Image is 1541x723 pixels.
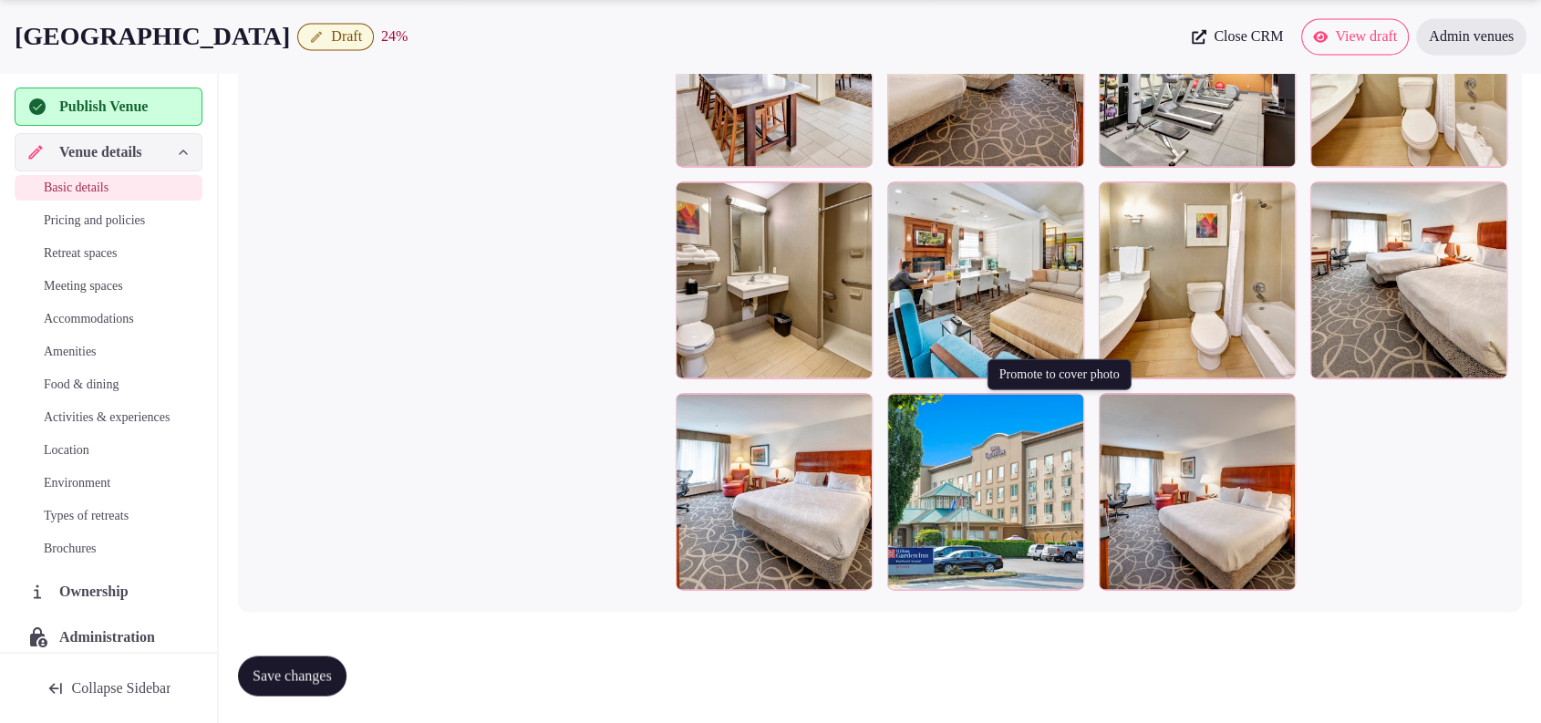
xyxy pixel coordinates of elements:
[1335,27,1397,46] span: View draft
[1099,181,1296,378] div: UrRoV7X4YkKONLTNdxQsVg_DSC_3979_80_81.jpg.jpg?h=3000&w=4494
[331,27,362,46] span: Draft
[15,208,202,233] a: Pricing and policies
[44,507,129,525] span: Types of retreats
[887,181,1084,378] div: DqdQHYogzESsif3VetQEZg_DSC_4263_4_5.jpg.jpg?h=3000&w=4494
[1310,181,1507,378] div: s1F6ow5CU6daX3gtuLjzw_DSC_4000_1_2.jpg.jpg?h=3000&w=4497
[15,438,202,463] a: Location
[676,181,873,378] div: Pzbep56ja0eJbBgN11LIZA_DSC_4101_2_3.jpg.jpg?h=3000&w=4494
[44,277,123,295] span: Meeting spaces
[381,26,408,47] div: 24 %
[15,536,202,562] a: Brochures
[253,666,332,685] span: Save changes
[59,141,142,163] span: Venue details
[238,656,346,696] button: Save changes
[15,175,202,201] a: Basic details
[15,470,202,496] a: Environment
[1301,18,1409,55] a: View draft
[887,393,1084,590] div: HnNOeHhPkqUcRcHbEmg5A_DSC_4179_80_81.jpg.jpg?h=4012&w=6010
[15,306,202,332] a: Accommodations
[15,88,202,126] button: Publish Venue
[44,310,134,328] span: Accommodations
[44,244,117,263] span: Retreat spaces
[44,540,97,558] span: Brochures
[15,372,202,398] a: Food & dining
[15,18,290,54] h1: [GEOGRAPHIC_DATA]
[44,441,89,460] span: Location
[59,96,148,118] span: Publish Venue
[676,393,873,590] div: Sg6evlyCE6XKf8VYm4Ag_DSC_3958_59_60.jpg.jpg?h=3000&w=4497
[1181,18,1294,55] a: Close CRM
[44,376,119,394] span: Food & dining
[1099,393,1296,590] div: KmcFNqSX1EePjA9G6B6PQ_DSC_4039_40_41.jpg.jpg?h=3000&w=4494
[1429,27,1514,46] span: Admin venues
[44,343,97,361] span: Amenities
[297,23,374,50] button: Draft
[15,405,202,430] a: Activities & experiences
[15,274,202,299] a: Meeting spaces
[59,581,136,603] span: Ownership
[15,503,202,529] a: Types of retreats
[1214,27,1283,46] span: Close CRM
[15,618,202,656] a: Administration
[44,212,145,230] span: Pricing and policies
[44,408,170,427] span: Activities & experiences
[1416,18,1526,55] a: Admin venues
[59,626,162,648] span: Administration
[15,668,202,708] button: Collapse Sidebar
[381,26,408,47] button: 24%
[15,573,202,611] a: Ownership
[999,366,1120,384] p: Promote to cover photo
[15,339,202,365] a: Amenities
[44,474,110,492] span: Environment
[15,241,202,266] a: Retreat spaces
[44,179,109,197] span: Basic details
[72,679,171,697] span: Collapse Sidebar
